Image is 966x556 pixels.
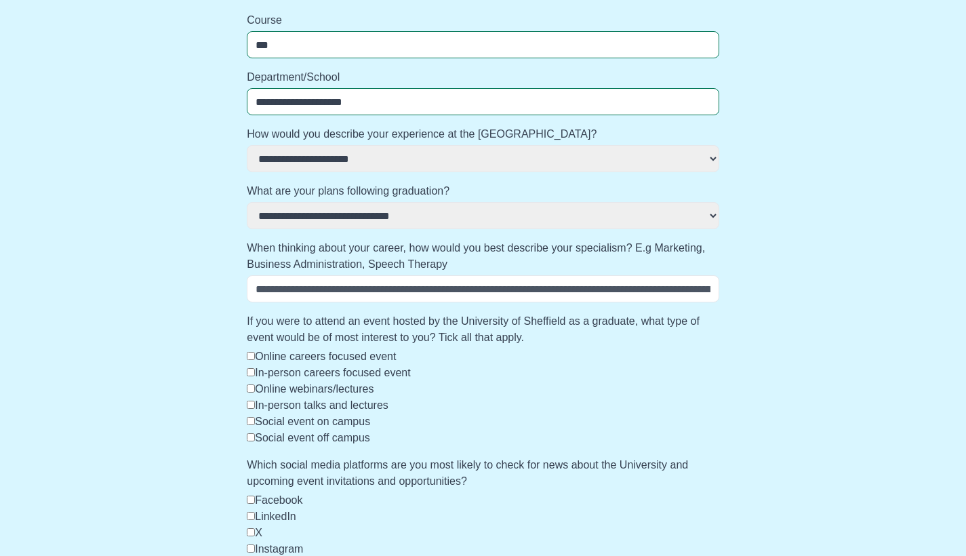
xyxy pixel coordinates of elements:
label: In-person talks and lectures [255,399,388,411]
label: Online webinars/lectures [255,383,374,395]
label: If you were to attend an event hosted by the University of Sheffield as a graduate, what type of ... [247,313,719,346]
label: When thinking about your career, how would you best describe your specialism? E.g Marketing, Busi... [247,240,719,273]
label: How would you describe your experience at the [GEOGRAPHIC_DATA]? [247,126,719,142]
label: Online careers focused event [255,351,396,362]
label: Department/School [247,69,719,85]
label: Course [247,12,719,28]
label: Social event on campus [255,416,370,427]
label: X [255,527,262,538]
label: What are your plans following graduation? [247,183,719,199]
label: In-person careers focused event [255,367,410,378]
label: Instagram [255,543,303,555]
label: Social event off campus [255,432,370,443]
label: Which social media platforms are you most likely to check for news about the University and upcom... [247,457,719,490]
label: Facebook [255,494,302,506]
label: LinkedIn [255,511,296,522]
